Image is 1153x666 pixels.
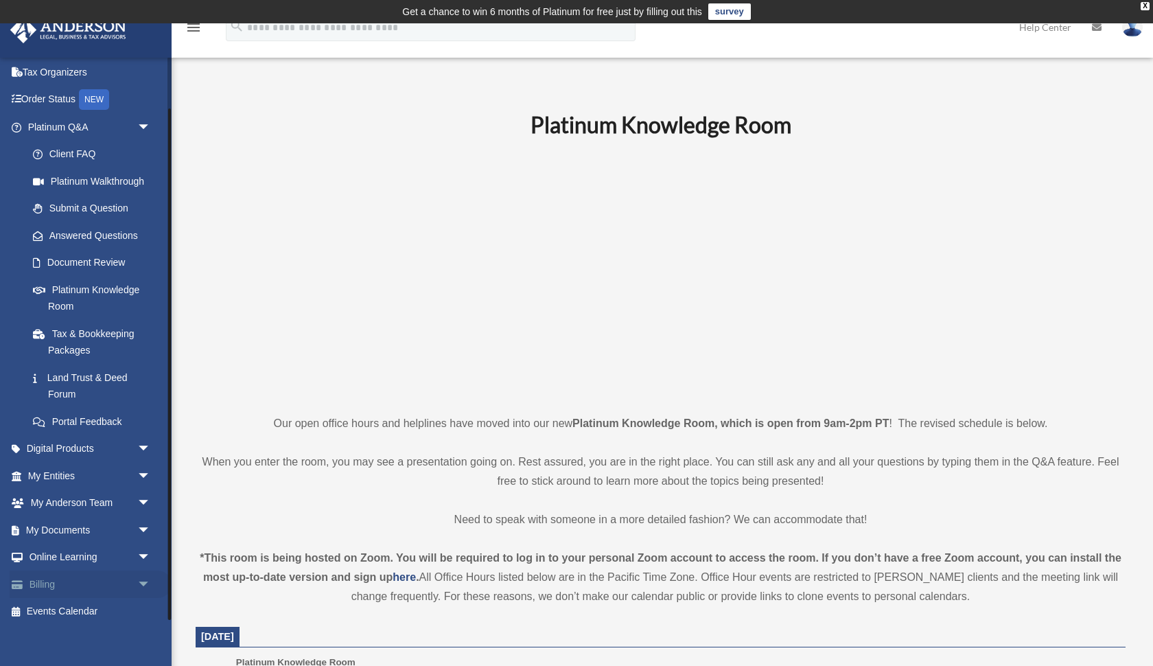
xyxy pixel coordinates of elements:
[10,86,172,114] a: Order StatusNEW
[10,462,172,490] a: My Entitiesarrow_drop_down
[196,510,1126,529] p: Need to speak with someone in a more detailed fashion? We can accommodate that!
[1141,2,1150,10] div: close
[19,249,172,277] a: Document Review
[137,516,165,544] span: arrow_drop_down
[19,141,172,168] a: Client FAQ
[19,408,172,435] a: Portal Feedback
[19,168,172,195] a: Platinum Walkthrough
[10,113,172,141] a: Platinum Q&Aarrow_drop_down
[10,490,172,517] a: My Anderson Teamarrow_drop_down
[137,435,165,463] span: arrow_drop_down
[201,631,234,642] span: [DATE]
[10,58,172,86] a: Tax Organizers
[19,276,165,320] a: Platinum Knowledge Room
[229,19,244,34] i: search
[185,19,202,36] i: menu
[19,364,172,408] a: Land Trust & Deed Forum
[402,3,702,20] div: Get a chance to win 6 months of Platinum for free just by filling out this
[196,452,1126,491] p: When you enter the room, you may see a presentation going on. Rest assured, you are in the right ...
[185,24,202,36] a: menu
[79,89,109,110] div: NEW
[6,16,130,43] img: Anderson Advisors Platinum Portal
[10,435,172,463] a: Digital Productsarrow_drop_down
[1122,17,1143,37] img: User Pic
[137,544,165,572] span: arrow_drop_down
[10,516,172,544] a: My Documentsarrow_drop_down
[708,3,751,20] a: survey
[10,571,172,598] a: Billingarrow_drop_down
[19,222,172,249] a: Answered Questions
[10,598,172,625] a: Events Calendar
[531,111,791,138] b: Platinum Knowledge Room
[137,490,165,518] span: arrow_drop_down
[196,549,1126,606] div: All Office Hours listed below are in the Pacific Time Zone. Office Hour events are restricted to ...
[572,417,889,429] strong: Platinum Knowledge Room, which is open from 9am-2pm PT
[200,552,1121,583] strong: *This room is being hosted on Zoom. You will be required to log in to your personal Zoom account ...
[137,113,165,141] span: arrow_drop_down
[416,571,419,583] strong: .
[137,571,165,599] span: arrow_drop_down
[393,571,416,583] a: here
[137,462,165,490] span: arrow_drop_down
[10,544,172,571] a: Online Learningarrow_drop_down
[196,414,1126,433] p: Our open office hours and helplines have moved into our new ! The revised schedule is below.
[19,320,172,364] a: Tax & Bookkeeping Packages
[455,157,867,389] iframe: 231110_Toby_KnowledgeRoom
[19,195,172,222] a: Submit a Question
